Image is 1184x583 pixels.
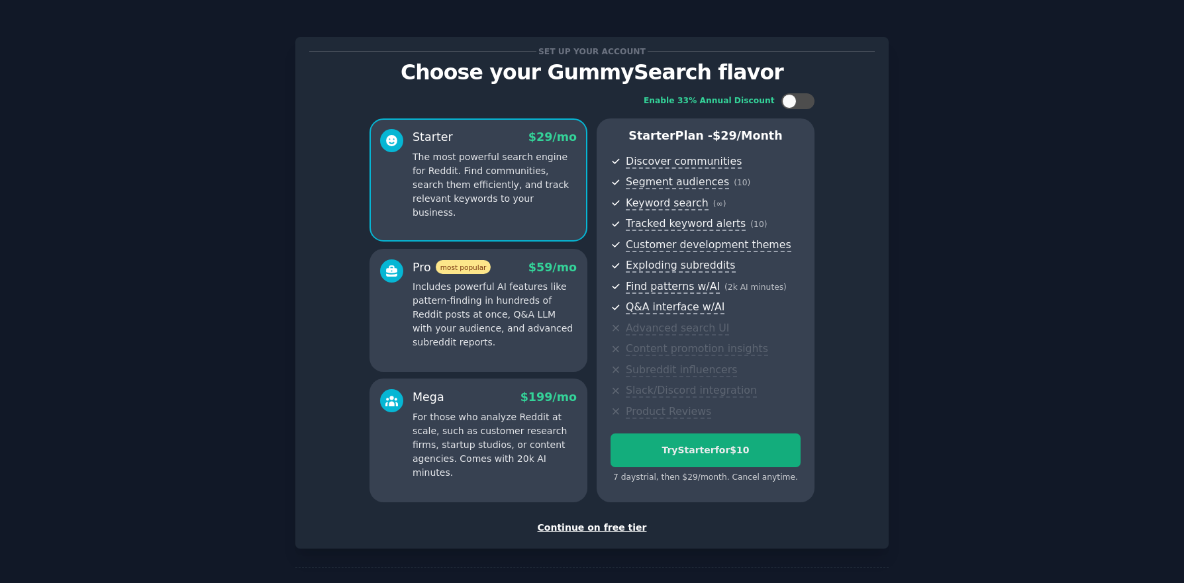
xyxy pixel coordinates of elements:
[611,433,801,467] button: TryStarterfor$10
[309,521,875,535] div: Continue on free tier
[528,261,577,274] span: $ 59 /mo
[626,259,735,273] span: Exploding subreddits
[626,363,737,377] span: Subreddit influencers
[413,389,444,406] div: Mega
[611,443,800,457] div: Try Starter for $10
[528,130,577,144] span: $ 29 /mo
[713,129,783,142] span: $ 29 /month
[626,405,711,419] span: Product Reviews
[713,199,726,208] span: ( ∞ )
[626,197,709,210] span: Keyword search
[644,95,775,107] div: Enable 33% Annual Discount
[436,260,491,274] span: most popular
[750,220,767,229] span: ( 10 )
[734,178,750,187] span: ( 10 )
[626,155,742,169] span: Discover communities
[626,342,768,356] span: Content promotion insights
[626,238,791,252] span: Customer development themes
[413,129,453,146] div: Starter
[413,410,577,480] p: For those who analyze Reddit at scale, such as customer research firms, startup studios, or conte...
[626,280,720,294] span: Find patterns w/AI
[309,61,875,84] p: Choose your GummySearch flavor
[626,300,724,314] span: Q&A interface w/AI
[536,44,648,58] span: Set up your account
[413,150,577,220] p: The most powerful search engine for Reddit. Find communities, search them efficiently, and track ...
[626,384,757,398] span: Slack/Discord integration
[611,472,801,484] div: 7 days trial, then $ 29 /month . Cancel anytime.
[611,128,801,144] p: Starter Plan -
[413,280,577,349] p: Includes powerful AI features like pattern-finding in hundreds of Reddit posts at once, Q&A LLM w...
[413,259,491,276] div: Pro
[724,283,787,292] span: ( 2k AI minutes )
[626,175,729,189] span: Segment audiences
[626,217,746,231] span: Tracked keyword alerts
[626,322,729,336] span: Advanced search UI
[520,390,577,404] span: $ 199 /mo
